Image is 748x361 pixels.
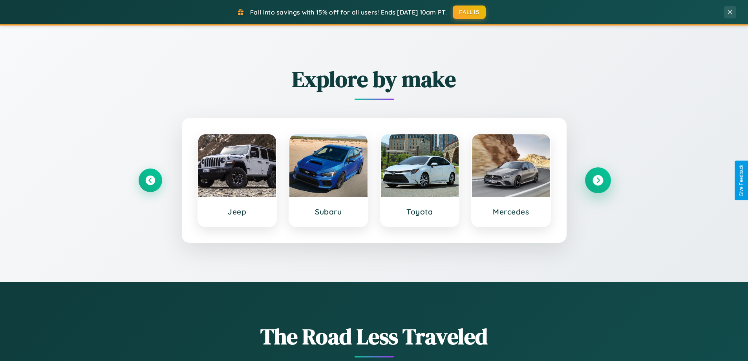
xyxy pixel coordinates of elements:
[297,207,360,216] h3: Subaru
[389,207,451,216] h3: Toyota
[480,207,542,216] h3: Mercedes
[453,5,486,19] button: FALL15
[206,207,269,216] h3: Jeep
[139,321,610,352] h1: The Road Less Traveled
[250,8,447,16] span: Fall into savings with 15% off for all users! Ends [DATE] 10am PT.
[139,64,610,94] h2: Explore by make
[739,165,744,196] div: Give Feedback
